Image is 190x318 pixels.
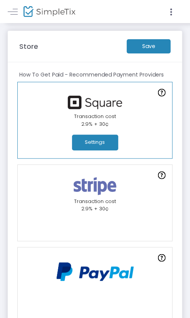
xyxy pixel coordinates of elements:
[72,135,118,151] button: Settings
[19,41,38,52] m-panel-title: Store
[158,171,166,179] img: question-mark
[81,120,109,128] span: 2.9% + 30¢
[74,113,116,120] span: Transaction cost
[53,258,138,286] img: PayPal Logo
[158,89,166,97] img: question-mark
[81,205,109,212] span: 2.9% + 30¢
[19,71,164,79] m-panel-subtitle: How To Get Paid - Recommended Payment Providers
[69,176,121,197] img: stripe.png
[158,254,166,262] img: question-mark
[64,96,126,109] img: square.png
[127,39,171,53] m-button: Save
[74,198,116,205] span: Transaction cost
